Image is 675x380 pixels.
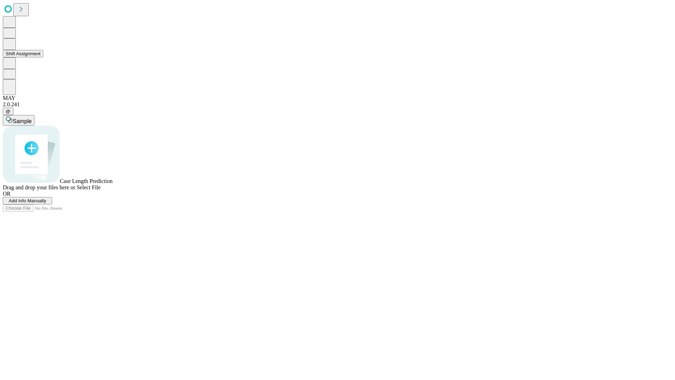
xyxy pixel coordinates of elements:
[3,115,34,126] button: Sample
[3,101,672,108] div: 2.0.241
[3,184,75,190] span: Drag and drop your files here or
[9,198,46,203] span: Add Info Manually
[3,191,11,197] span: OR
[6,109,11,114] span: @
[3,108,13,115] button: @
[3,95,672,101] div: MAY
[77,184,101,190] span: Select File
[3,197,52,204] button: Add Info Manually
[13,118,32,124] span: Sample
[60,178,112,184] span: Case Length Prediction
[3,50,43,57] button: Shift Assignment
